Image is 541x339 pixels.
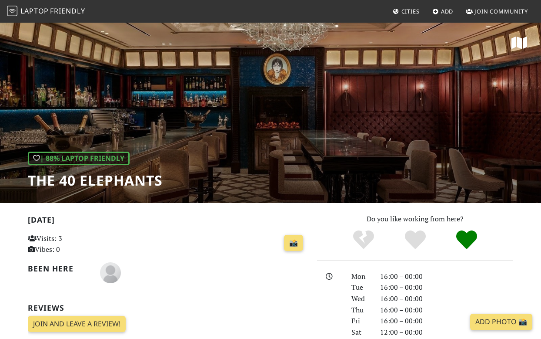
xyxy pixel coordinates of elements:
a: 📸 [284,235,303,251]
a: Add [429,3,457,19]
h2: [DATE] [28,215,307,228]
a: Add Photo 📸 [470,314,532,330]
img: LaptopFriendly [7,6,17,16]
div: No [337,229,389,251]
span: Laptop [20,6,49,16]
a: Join Community [462,3,531,19]
span: Friendly [50,6,85,16]
span: Join Community [474,7,528,15]
div: Wed [346,293,375,305]
a: Join and leave a review! [28,316,126,332]
a: Cities [389,3,423,19]
h2: Been here [28,264,90,273]
div: | 88% Laptop Friendly [28,152,130,166]
div: Mon [346,271,375,282]
div: Tue [346,282,375,293]
img: blank-535327c66bd565773addf3077783bbfce4b00ec00e9fd257753287c682c7fa38.png [100,262,121,283]
span: Cities [401,7,420,15]
div: Definitely! [441,229,493,251]
div: 16:00 – 00:00 [375,305,518,316]
span: Add [441,7,454,15]
div: Thu [346,305,375,316]
p: Visits: 3 Vibes: 0 [28,233,114,255]
div: 16:00 – 00:00 [375,293,518,305]
h2: Reviews [28,303,307,312]
span: Arul Gupta [100,267,121,277]
div: 16:00 – 00:00 [375,282,518,293]
div: Sat [346,327,375,338]
div: 16:00 – 00:00 [375,271,518,282]
div: Fri [346,315,375,327]
div: 12:00 – 00:00 [375,327,518,338]
p: Do you like working from here? [317,214,513,225]
div: 16:00 – 00:00 [375,315,518,327]
a: LaptopFriendly LaptopFriendly [7,4,85,19]
div: Yes [389,229,441,251]
h1: The 40 Elephants [28,172,163,189]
